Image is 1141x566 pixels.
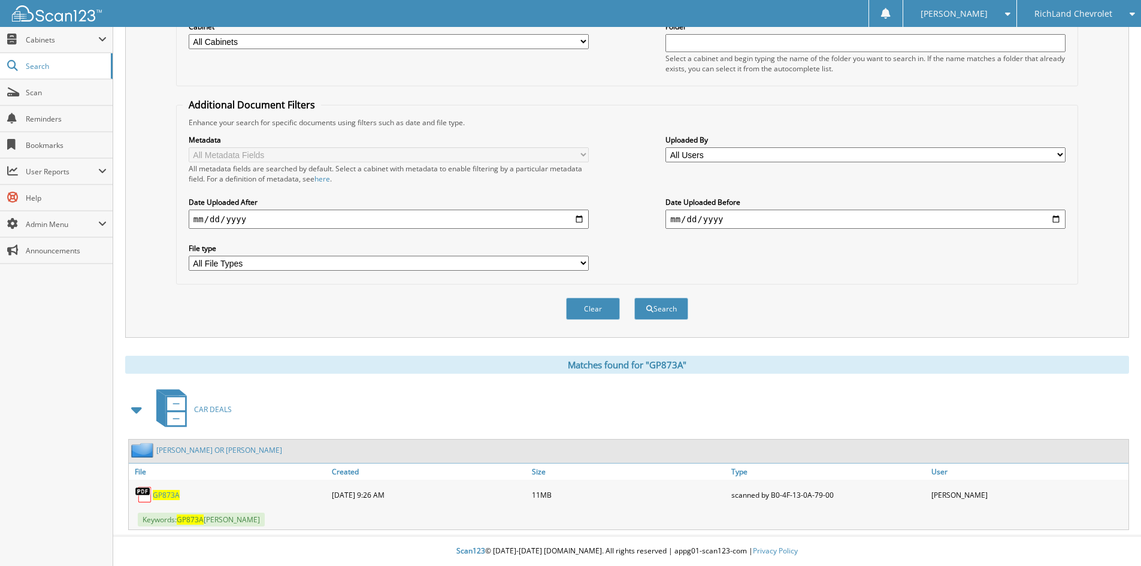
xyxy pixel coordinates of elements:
span: CAR DEALS [194,404,232,414]
span: Bookmarks [26,140,107,150]
span: Help [26,193,107,203]
a: GP873A [153,490,180,500]
span: [PERSON_NAME] [921,10,988,17]
a: User [928,464,1128,480]
a: Type [728,464,928,480]
label: Date Uploaded Before [665,197,1066,207]
div: [PERSON_NAME] [928,483,1128,507]
div: Matches found for "GP873A" [125,356,1129,374]
div: Select a cabinet and begin typing the name of the folder you want to search in. If the name match... [665,53,1066,74]
a: Size [529,464,729,480]
a: File [129,464,329,480]
button: Search [634,298,688,320]
a: CAR DEALS [149,386,232,433]
label: Date Uploaded After [189,197,589,207]
a: Created [329,464,529,480]
label: File type [189,243,589,253]
label: Metadata [189,135,589,145]
div: [DATE] 9:26 AM [329,483,529,507]
span: Reminders [26,114,107,124]
a: Privacy Policy [753,546,798,556]
span: Scan123 [456,546,485,556]
input: start [189,210,589,229]
img: PDF.png [135,486,153,504]
legend: Additional Document Filters [183,98,321,111]
span: GP873A [177,514,204,525]
a: [PERSON_NAME] OR [PERSON_NAME] [156,445,282,455]
span: Search [26,61,105,71]
div: 11MB [529,483,729,507]
span: Cabinets [26,35,98,45]
iframe: Chat Widget [1081,509,1141,566]
span: Scan [26,87,107,98]
div: Enhance your search for specific documents using filters such as date and file type. [183,117,1072,128]
div: © [DATE]-[DATE] [DOMAIN_NAME]. All rights reserved | appg01-scan123-com | [113,537,1141,566]
span: User Reports [26,167,98,177]
div: scanned by B0-4F-13-0A-79-00 [728,483,928,507]
img: scan123-logo-white.svg [12,5,102,22]
span: RichLand Chevrolet [1034,10,1112,17]
span: Announcements [26,246,107,256]
span: Admin Menu [26,219,98,229]
img: folder2.png [131,443,156,458]
div: All metadata fields are searched by default. Select a cabinet with metadata to enable filtering b... [189,164,589,184]
span: Keywords: [PERSON_NAME] [138,513,265,526]
label: Uploaded By [665,135,1066,145]
a: here [314,174,330,184]
input: end [665,210,1066,229]
button: Clear [566,298,620,320]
